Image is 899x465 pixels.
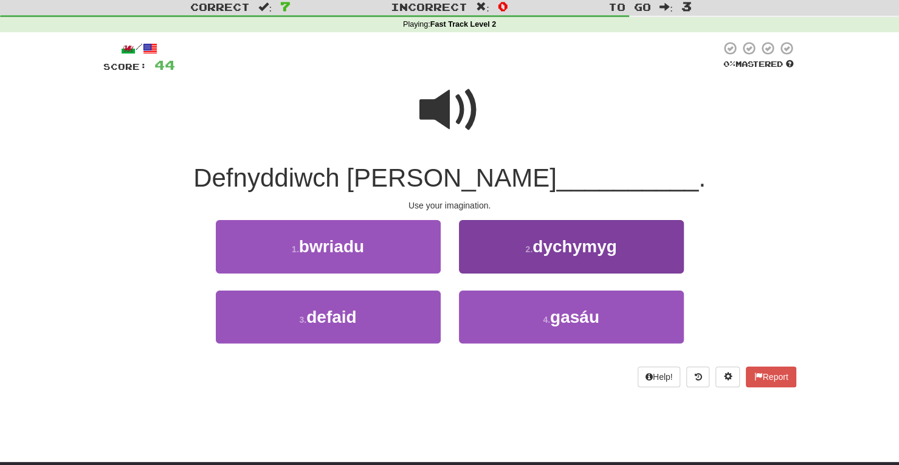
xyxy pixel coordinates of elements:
[299,315,306,325] small: 3 .
[391,1,467,13] span: Incorrect
[154,57,175,72] span: 44
[476,2,489,12] span: :
[190,1,250,13] span: Correct
[103,61,147,72] span: Score:
[430,20,497,29] strong: Fast Track Level 2
[608,1,651,13] span: To go
[686,367,709,387] button: Round history (alt+y)
[543,315,550,325] small: 4 .
[557,164,699,192] span: __________
[660,2,673,12] span: :
[459,291,684,343] button: 4.gasáu
[698,164,706,192] span: .
[459,220,684,273] button: 2.dychymyg
[292,244,299,254] small: 1 .
[525,244,532,254] small: 2 .
[103,199,796,212] div: Use your imagination.
[723,59,735,69] span: 0 %
[306,308,356,326] span: defaid
[216,291,441,343] button: 3.defaid
[532,237,617,256] span: dychymyg
[638,367,681,387] button: Help!
[103,41,175,56] div: /
[193,164,557,192] span: Defnyddiwch [PERSON_NAME]
[550,308,599,326] span: gasáu
[746,367,796,387] button: Report
[216,220,441,273] button: 1.bwriadu
[721,59,796,70] div: Mastered
[299,237,364,256] span: bwriadu
[258,2,272,12] span: :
